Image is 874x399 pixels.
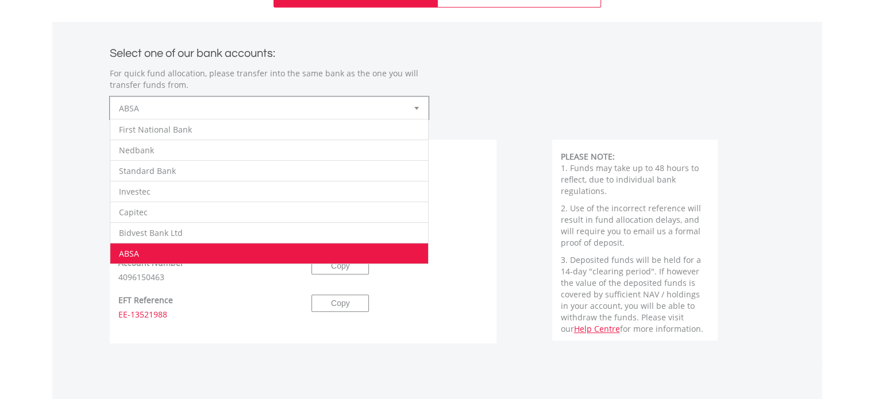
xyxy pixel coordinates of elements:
[110,222,428,243] li: Bidvest Bank Ltd
[110,243,428,264] li: ABSA
[311,295,369,312] button: Copy
[311,257,369,274] button: Copy
[110,140,428,160] li: Nedbank
[118,272,164,282] span: 4096150463
[110,202,428,222] li: Capitec
[118,295,173,306] label: EFT Reference
[118,309,167,320] span: EE-13521988
[561,151,615,162] b: PLEASE NOTE:
[110,68,429,91] p: For quick fund allocation, please transfer into the same bank as the one you will transfer funds ...
[110,44,275,59] label: Select one of our bank accounts:
[119,97,402,120] span: ABSA
[561,162,710,197] p: 1. Funds may take up to 48 hours to reflect, due to individual bank regulations.
[110,181,428,202] li: Investec
[574,323,620,334] a: Help Centre
[561,203,710,249] p: 2. Use of the incorrect reference will result in fund allocation delays, and will require you to ...
[110,160,428,181] li: Standard Bank
[561,254,710,335] p: 3. Deposited funds will be held for a 14-day "clearing period". If however the value of the depos...
[110,119,428,140] li: First National Bank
